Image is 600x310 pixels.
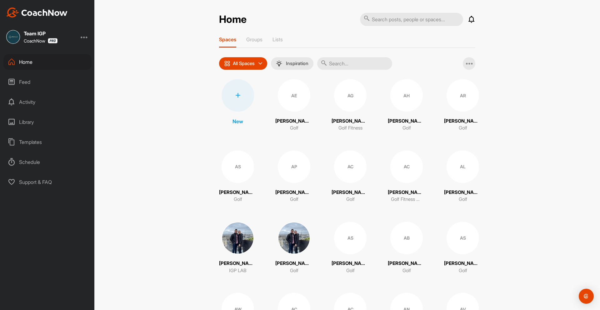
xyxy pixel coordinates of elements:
p: [PERSON_NAME] [275,260,313,267]
p: Golf [234,196,242,203]
div: AL [447,150,479,183]
input: Search... [317,57,392,70]
p: Spaces [219,36,236,43]
p: IGP LAB [229,267,247,274]
p: [PERSON_NAME] [388,260,425,267]
p: [PERSON_NAME] [444,118,482,125]
p: Golf [402,125,411,132]
a: [PERSON_NAME]Golf [275,222,313,274]
p: Golf [459,196,467,203]
p: [PERSON_NAME] [219,189,257,196]
div: AB [390,222,423,254]
div: CoachNow [24,38,57,43]
p: All Spaces [233,61,255,66]
p: Golf [402,267,411,274]
div: AP [278,150,310,183]
div: AE [278,79,310,112]
a: AR[PERSON_NAME]Golf [444,79,482,132]
div: Activity [3,94,92,110]
a: AP[PERSON_NAME]Golf [275,150,313,203]
p: [PERSON_NAME] [444,260,482,267]
img: CoachNow Pro [48,38,57,43]
a: AS[PERSON_NAME]Golf [332,222,369,274]
div: Support & FAQ [3,174,92,190]
img: CoachNow [6,8,67,18]
img: menuIcon [276,60,282,67]
p: Golf Fitness [338,125,362,132]
p: [PERSON_NAME] [332,118,369,125]
a: AS[PERSON_NAME]Golf [219,150,257,203]
div: Feed [3,74,92,90]
a: [PERSON_NAME]IGP LAB [219,222,257,274]
img: square_e0e789422dce9d0ab134a66d997459c5.jpg [278,222,310,254]
p: Golf [346,196,355,203]
p: [PERSON_NAME] [388,189,425,196]
p: Golf [290,196,298,203]
img: square_e0e789422dce9d0ab134a66d997459c5.jpg [222,222,254,254]
p: Golf [346,267,355,274]
div: AS [334,222,367,254]
div: AC [334,150,367,183]
p: Golf [290,267,298,274]
a: AB[PERSON_NAME]Golf [388,222,425,274]
p: [PERSON_NAME] [332,189,369,196]
div: Open Intercom Messenger [579,289,594,304]
div: AS [222,150,254,183]
img: icon [224,60,230,67]
p: Inspiration [286,61,308,66]
div: Templates [3,134,92,150]
div: AC [390,150,423,183]
a: AS[PERSON_NAME]Golf [444,222,482,274]
p: [PERSON_NAME] [275,118,313,125]
p: [PERSON_NAME] [444,189,482,196]
p: Golf Fitness + Biomechanics [391,196,422,203]
div: Home [3,54,92,70]
div: Schedule [3,154,92,170]
a: AG[PERSON_NAME]Golf Fitness [332,79,369,132]
p: [PERSON_NAME] [388,118,425,125]
img: square_9f93f7697f7b29552b29e1fde1a77364.jpg [6,30,20,44]
div: AS [447,222,479,254]
p: [PERSON_NAME] [332,260,369,267]
div: AH [390,79,423,112]
a: AC[PERSON_NAME]Golf Fitness + Biomechanics [388,150,425,203]
p: [PERSON_NAME] [219,260,257,267]
div: Team IGP [24,31,57,36]
p: Golf [459,125,467,132]
a: AH[PERSON_NAME]Golf [388,79,425,132]
a: AL[PERSON_NAME]Golf [444,150,482,203]
h2: Home [219,13,247,26]
p: New [232,118,243,125]
p: Groups [246,36,262,43]
div: AR [447,79,479,112]
input: Search posts, people or spaces... [360,13,463,26]
p: [PERSON_NAME] [275,189,313,196]
a: AE[PERSON_NAME]Golf [275,79,313,132]
p: Lists [272,36,283,43]
p: Golf [290,125,298,132]
a: AC[PERSON_NAME]Golf [332,150,369,203]
div: AG [334,79,367,112]
p: Golf [459,267,467,274]
div: Library [3,114,92,130]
